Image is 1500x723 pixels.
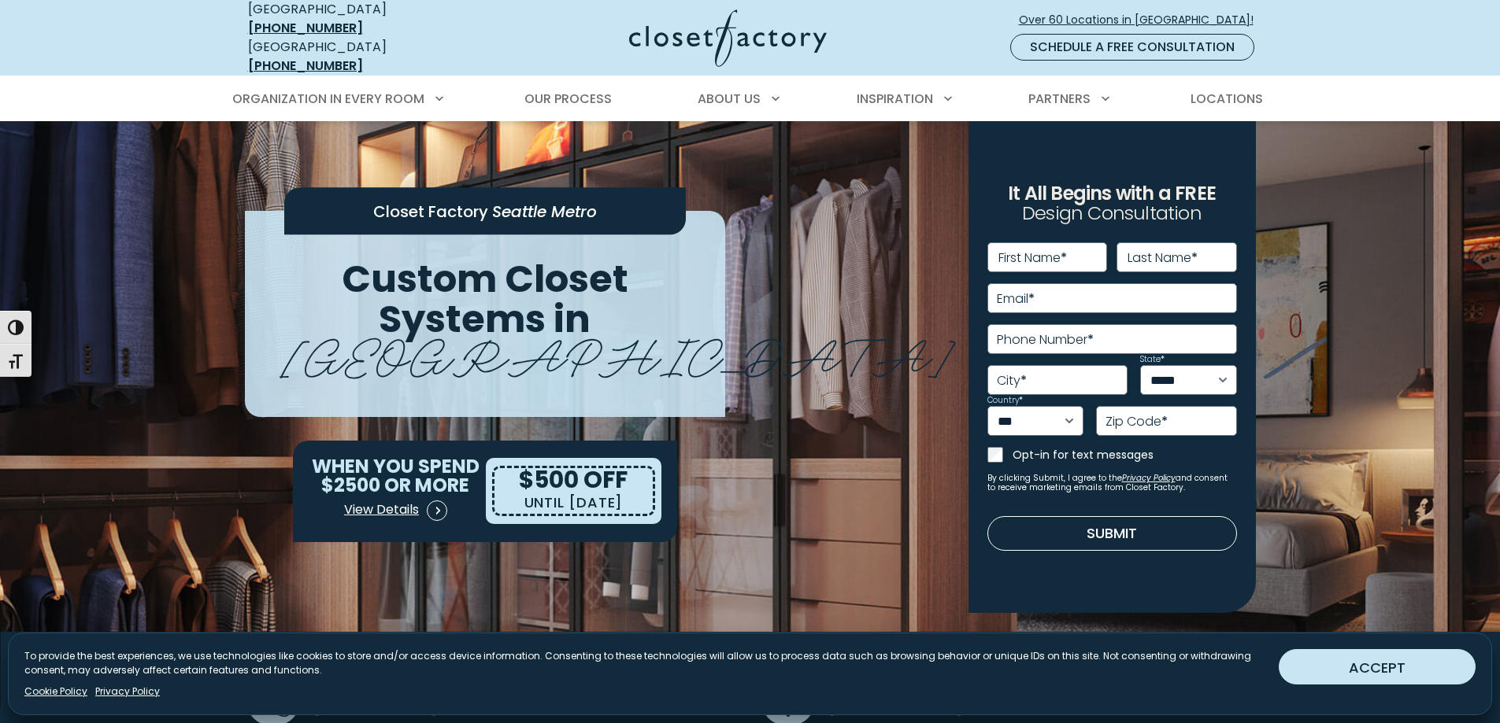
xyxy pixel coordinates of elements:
[95,684,160,699] a: Privacy Policy
[492,201,597,223] span: Seattle Metro
[1140,356,1165,363] label: State
[343,495,448,526] a: View Details
[987,516,1237,551] button: Submit
[698,90,761,108] span: About Us
[1010,34,1254,61] a: Schedule a Free Consultation
[248,19,363,37] a: [PHONE_NUMBER]
[629,9,827,67] img: Closet Factory Logo
[1008,180,1216,206] span: It All Begins with a FREE
[312,452,480,498] span: WHEN YOU SPEND $2500 OR MORE
[1279,649,1476,684] button: ACCEPT
[997,334,1094,346] label: Phone Number
[1128,252,1198,264] label: Last Name
[1022,201,1202,227] span: Design Consultation
[24,684,87,699] a: Cookie Policy
[342,253,628,345] span: Custom Closet Systems in
[248,57,363,75] a: [PHONE_NUMBER]
[987,474,1237,492] small: By clicking Submit, I agree to the and consent to receive marketing emails from Closet Factory.
[524,90,612,108] span: Our Process
[281,316,954,388] span: [GEOGRAPHIC_DATA]
[248,38,476,76] div: [GEOGRAPHIC_DATA]
[344,500,419,519] span: View Details
[24,649,1266,677] p: To provide the best experiences, we use technologies like cookies to store and/or access device i...
[1106,415,1168,428] label: Zip Code
[524,492,624,514] p: UNTIL [DATE]
[221,77,1280,121] nav: Primary Menu
[232,90,424,108] span: Organization in Every Room
[857,90,933,108] span: Inspiration
[1191,90,1263,108] span: Locations
[1122,472,1176,484] a: Privacy Policy
[987,397,1023,404] label: Country
[997,293,1035,305] label: Email
[998,252,1067,264] label: First Name
[519,463,628,496] span: $500 OFF
[373,201,488,223] span: Closet Factory
[1013,447,1237,463] label: Opt-in for text messages
[1018,6,1267,34] a: Over 60 Locations in [GEOGRAPHIC_DATA]!
[997,374,1027,387] label: City
[1028,90,1091,108] span: Partners
[1019,12,1266,28] span: Over 60 Locations in [GEOGRAPHIC_DATA]!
